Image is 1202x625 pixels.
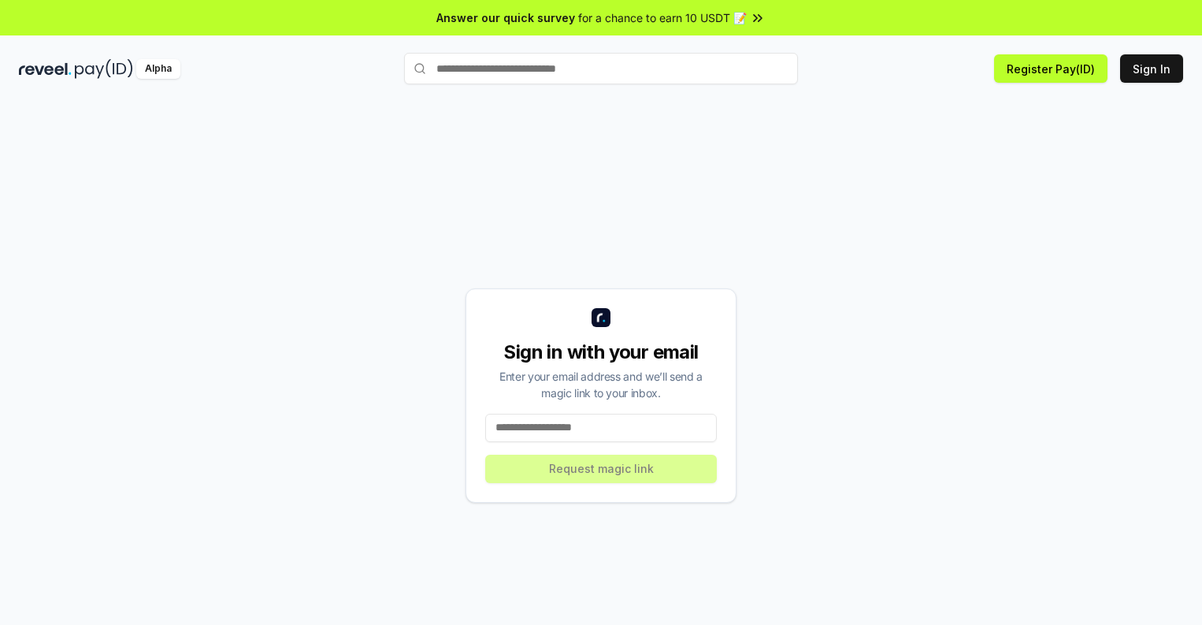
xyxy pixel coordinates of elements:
button: Register Pay(ID) [994,54,1107,83]
span: Answer our quick survey [436,9,575,26]
div: Enter your email address and we’ll send a magic link to your inbox. [485,368,717,401]
span: for a chance to earn 10 USDT 📝 [578,9,747,26]
img: reveel_dark [19,59,72,79]
img: logo_small [592,308,610,327]
div: Alpha [136,59,180,79]
img: pay_id [75,59,133,79]
button: Sign In [1120,54,1183,83]
div: Sign in with your email [485,340,717,365]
